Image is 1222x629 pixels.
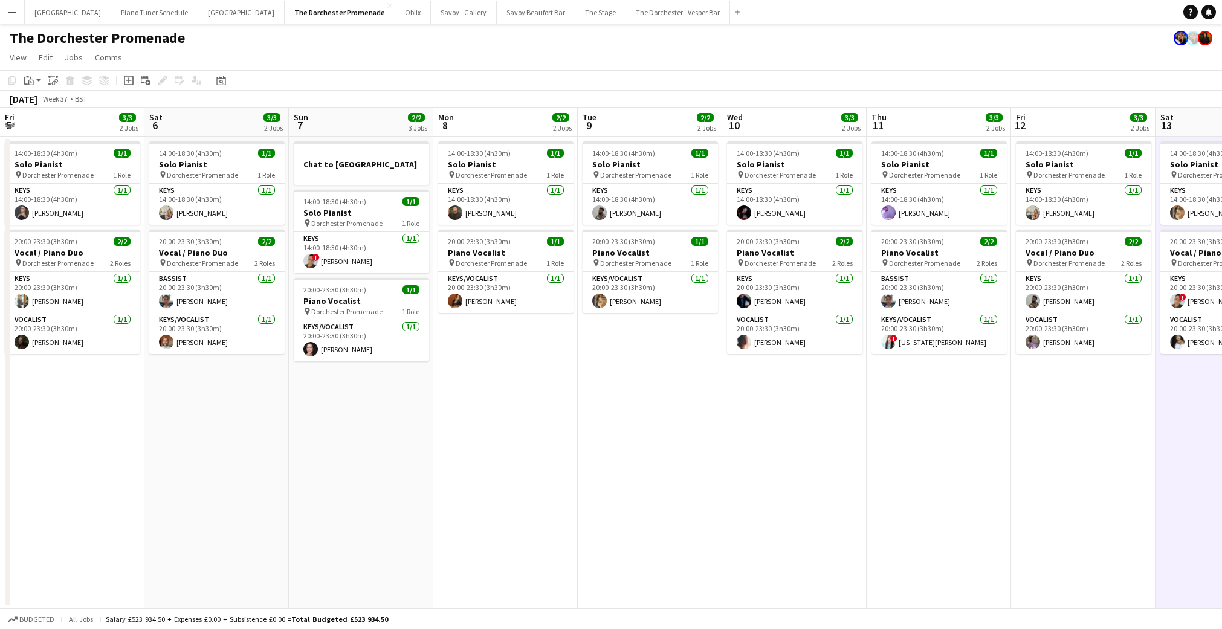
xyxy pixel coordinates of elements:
app-card-role: Keys1/114:00-18:30 (4h30m)[PERSON_NAME] [1016,184,1151,225]
app-job-card: 14:00-18:30 (4h30m)1/1Solo Pianist Dorchester Promenade1 RoleKeys1/114:00-18:30 (4h30m)[PERSON_NAME] [1016,141,1151,225]
div: [DATE] [10,93,37,105]
h3: Vocal / Piano Duo [5,247,140,258]
a: Jobs [60,50,88,65]
app-card-role: Keys1/114:00-18:30 (4h30m)[PERSON_NAME] [583,184,718,225]
h3: Solo Pianist [727,159,862,170]
span: View [10,52,27,63]
span: 1 Role [980,170,997,179]
app-card-role: Vocalist1/120:00-23:30 (3h30m)[PERSON_NAME] [727,313,862,354]
div: 2 Jobs [264,123,283,132]
span: Dorchester Promenade [456,259,527,268]
div: 2 Jobs [842,123,861,132]
div: Salary £523 934.50 + Expenses £0.00 + Subsistence £0.00 = [106,614,388,624]
span: 12 [1014,118,1026,132]
span: 10 [725,118,743,132]
div: 20:00-23:30 (3h30m)2/2Piano Vocalist Dorchester Promenade2 RolesBassist1/120:00-23:30 (3h30m)[PER... [871,230,1007,354]
span: Tue [583,112,596,123]
span: 20:00-23:30 (3h30m) [15,237,77,246]
h3: Solo Pianist [294,207,429,218]
span: 1 Role [402,219,419,228]
app-job-card: 20:00-23:30 (3h30m)1/1Piano Vocalist Dorchester Promenade1 RoleKeys/Vocalist1/120:00-23:30 (3h30m... [438,230,574,313]
div: 2 Jobs [986,123,1005,132]
div: 20:00-23:30 (3h30m)2/2Vocal / Piano Duo Dorchester Promenade2 RolesKeys1/120:00-23:30 (3h30m)[PER... [1016,230,1151,354]
span: 2/2 [114,237,131,246]
span: Sun [294,112,308,123]
span: Thu [871,112,887,123]
span: 7 [292,118,308,132]
span: 1/1 [836,149,853,158]
app-card-role: Keys1/114:00-18:30 (4h30m)[PERSON_NAME] [438,184,574,225]
span: 14:00-18:30 (4h30m) [737,149,800,158]
h3: Piano Vocalist [727,247,862,258]
span: Dorchester Promenade [22,170,94,179]
span: Edit [39,52,53,63]
span: 1/1 [402,285,419,294]
span: ! [890,335,897,342]
span: Dorchester Promenade [311,219,383,228]
app-card-role: Keys/Vocalist1/120:00-23:30 (3h30m)![US_STATE][PERSON_NAME] [871,313,1007,354]
app-job-card: 20:00-23:30 (3h30m)1/1Piano Vocalist Dorchester Promenade1 RoleKeys/Vocalist1/120:00-23:30 (3h30m... [294,278,429,361]
app-card-role: Keys1/114:00-18:30 (4h30m)![PERSON_NAME] [294,232,429,273]
app-job-card: 14:00-18:30 (4h30m)1/1Solo Pianist Dorchester Promenade1 RoleKeys1/114:00-18:30 (4h30m)[PERSON_NAME] [727,141,862,225]
app-card-role: Vocalist1/120:00-23:30 (3h30m)[PERSON_NAME] [1016,313,1151,354]
span: 1 Role [835,170,853,179]
span: 5 [3,118,15,132]
span: 2 Roles [110,259,131,268]
span: Total Budgeted £523 934.50 [291,614,388,624]
h3: Solo Pianist [5,159,140,170]
span: Wed [727,112,743,123]
h3: Piano Vocalist [583,247,718,258]
app-card-role: Bassist1/120:00-23:30 (3h30m)[PERSON_NAME] [871,272,1007,313]
span: Dorchester Promenade [1033,170,1105,179]
app-card-role: Keys1/114:00-18:30 (4h30m)[PERSON_NAME] [149,184,285,225]
span: 2/2 [836,237,853,246]
a: View [5,50,31,65]
span: 9 [581,118,596,132]
app-job-card: 14:00-18:30 (4h30m)1/1Solo Pianist Dorchester Promenade1 RoleKeys1/114:00-18:30 (4h30m)[PERSON_NAME] [583,141,718,225]
span: ! [312,254,320,261]
h3: Piano Vocalist [871,247,1007,258]
span: 1/1 [258,149,275,158]
button: The Dorchester Promenade [285,1,395,24]
app-card-role: Keys1/114:00-18:30 (4h30m)[PERSON_NAME] [5,184,140,225]
div: 20:00-23:30 (3h30m)2/2Vocal / Piano Duo Dorchester Promenade2 RolesBassist1/120:00-23:30 (3h30m)[... [149,230,285,354]
app-job-card: Chat to [GEOGRAPHIC_DATA] [294,141,429,185]
app-user-avatar: Rosie Skuse [1174,31,1188,45]
h3: Solo Pianist [438,159,574,170]
span: 6 [147,118,163,132]
span: 2 Roles [832,259,853,268]
div: 2 Jobs [697,123,716,132]
span: 14:00-18:30 (4h30m) [1026,149,1088,158]
button: Savoy Beaufort Bar [497,1,575,24]
button: [GEOGRAPHIC_DATA] [25,1,111,24]
span: Dorchester Promenade [600,259,671,268]
span: 1 Role [546,170,564,179]
span: 14:00-18:30 (4h30m) [15,149,77,158]
h3: Vocal / Piano Duo [1016,247,1151,258]
app-card-role: Keys1/114:00-18:30 (4h30m)[PERSON_NAME] [727,184,862,225]
button: [GEOGRAPHIC_DATA] [198,1,285,24]
span: 20:00-23:30 (3h30m) [448,237,511,246]
div: 14:00-18:30 (4h30m)1/1Solo Pianist Dorchester Promenade1 RoleKeys1/114:00-18:30 (4h30m)[PERSON_NAME] [438,141,574,225]
div: 2 Jobs [120,123,138,132]
app-job-card: 14:00-18:30 (4h30m)1/1Solo Pianist Dorchester Promenade1 RoleKeys1/114:00-18:30 (4h30m)[PERSON_NAME] [5,141,140,225]
span: 2 Roles [1121,259,1142,268]
span: 1 Role [257,170,275,179]
button: The Stage [575,1,626,24]
div: 2 Jobs [1131,123,1149,132]
app-card-role: Keys1/120:00-23:30 (3h30m)[PERSON_NAME] [727,272,862,313]
app-card-role: Keys/Vocalist1/120:00-23:30 (3h30m)[PERSON_NAME] [438,272,574,313]
span: 20:00-23:30 (3h30m) [1026,237,1088,246]
span: 1 Role [691,170,708,179]
div: 20:00-23:30 (3h30m)1/1Piano Vocalist Dorchester Promenade1 RoleKeys/Vocalist1/120:00-23:30 (3h30m... [583,230,718,313]
span: 2/2 [258,237,275,246]
app-card-role: Keys/Vocalist1/120:00-23:30 (3h30m)[PERSON_NAME] [583,272,718,313]
span: 3/3 [986,113,1003,122]
button: The Dorchester - Vesper Bar [626,1,730,24]
div: 2 Jobs [553,123,572,132]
